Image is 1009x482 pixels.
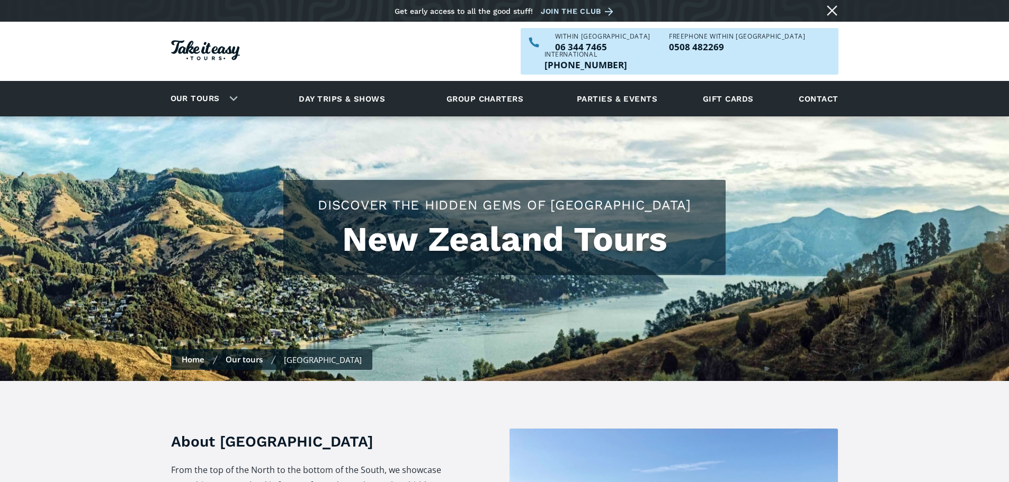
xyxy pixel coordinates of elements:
a: Gift cards [698,84,759,113]
h2: Discover the hidden gems of [GEOGRAPHIC_DATA] [294,196,715,214]
a: Close message [824,2,841,19]
p: 06 344 7465 [555,42,650,51]
a: Our tours [226,354,263,365]
h1: New Zealand Tours [294,220,715,259]
a: Home [182,354,204,365]
img: Take it easy Tours logo [171,40,240,60]
a: Contact [793,84,843,113]
a: Homepage [171,35,240,68]
a: Day trips & shows [285,84,398,113]
p: 0508 482269 [669,42,805,51]
a: Our tours [163,86,228,111]
a: Call us within NZ on 063447465 [555,42,650,51]
p: [PHONE_NUMBER] [544,60,627,69]
div: WITHIN [GEOGRAPHIC_DATA] [555,33,650,40]
h3: About [GEOGRAPHIC_DATA] [171,431,443,452]
a: Parties & events [572,84,663,113]
a: Group charters [433,84,537,113]
div: Get early access to all the good stuff! [395,7,533,15]
a: Join the club [541,5,617,18]
a: Call us freephone within NZ on 0508482269 [669,42,805,51]
a: Call us outside of NZ on +6463447465 [544,60,627,69]
div: [GEOGRAPHIC_DATA] [284,354,362,365]
div: Freephone WITHIN [GEOGRAPHIC_DATA] [669,33,805,40]
nav: breadcrumbs [171,349,372,370]
div: International [544,51,627,58]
